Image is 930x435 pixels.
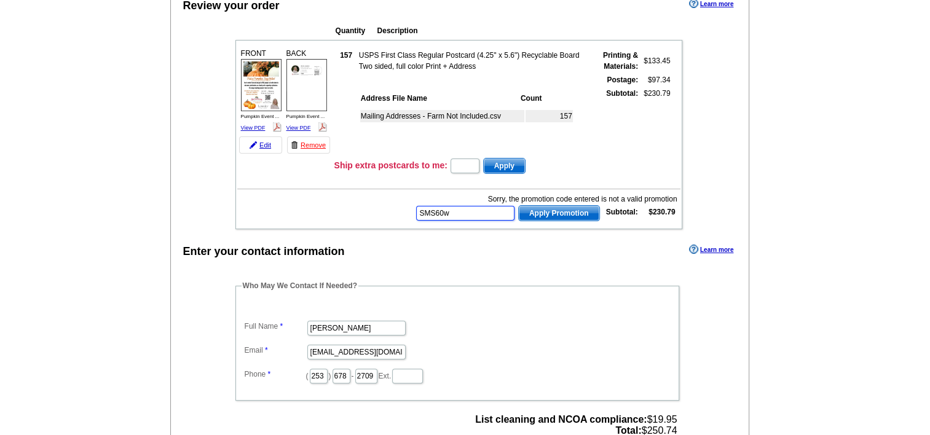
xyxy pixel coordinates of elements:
[241,125,266,131] a: View PDF
[358,49,590,72] td: USPS First Class Regular Postcard (4.25" x 5.6") Recyclable Board Two sided, full color Print + A...
[286,125,311,131] a: View PDF
[286,59,327,111] img: small-thumb.jpg
[239,136,282,154] a: Edit
[377,25,602,37] th: Description
[335,25,376,37] th: Quantity
[245,345,306,356] label: Email
[684,149,930,435] iframe: LiveChat chat widget
[245,321,306,332] label: Full Name
[242,366,673,385] dd: ( ) - Ext.
[483,158,526,174] button: Apply
[648,208,675,216] strong: $230.79
[286,114,325,119] span: Pumpkin Event ...
[484,159,525,173] span: Apply
[340,51,352,60] strong: 157
[607,76,638,84] strong: Postage:
[415,194,677,205] div: Sorry, the promotion code entered is not a valid promotion
[183,243,345,260] div: Enter your contact information
[241,59,282,111] img: small-thumb.jpg
[360,110,524,122] td: Mailing Addresses - Farm Not Included.csv
[291,141,298,149] img: trashcan-icon.gif
[360,92,519,104] th: Address File Name
[640,49,671,72] td: $133.45
[318,122,327,131] img: pdf_logo.png
[520,92,573,104] th: Count
[334,160,447,171] h3: Ship extra postcards to me:
[245,369,306,380] label: Phone
[241,114,280,119] span: Pumpkin Event ...
[272,122,282,131] img: pdf_logo.png
[640,87,671,151] td: $230.79
[603,51,638,71] strong: Printing & Materials:
[606,89,638,98] strong: Subtotal:
[640,74,671,86] td: $97.34
[242,280,358,291] legend: Who May We Contact If Needed?
[475,414,647,425] strong: List cleaning and NCOA compliance:
[287,136,330,154] a: Remove
[519,206,599,221] span: Apply Promotion
[250,141,257,149] img: pencil-icon.gif
[518,205,600,221] button: Apply Promotion
[285,46,329,135] div: BACK
[239,46,283,135] div: FRONT
[606,208,638,216] strong: Subtotal:
[526,110,573,122] td: 157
